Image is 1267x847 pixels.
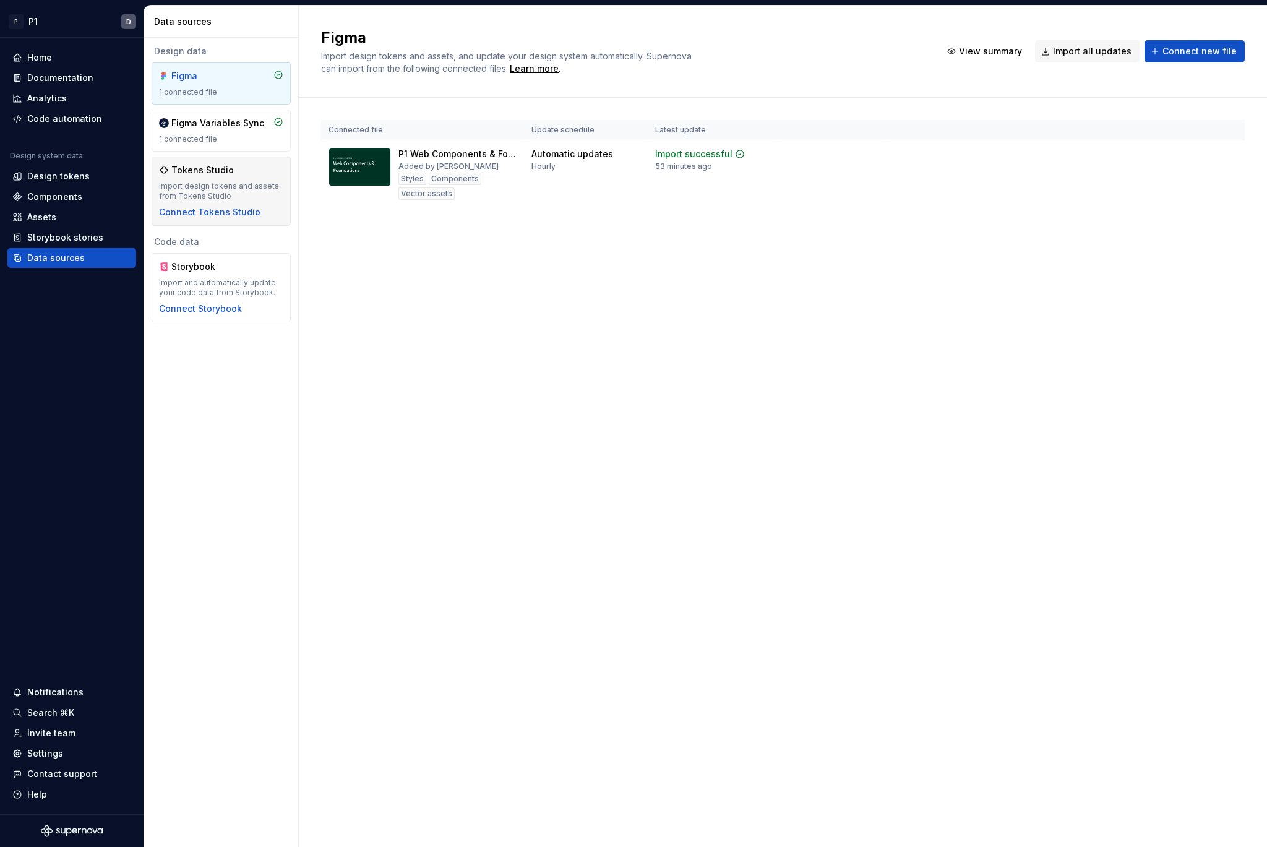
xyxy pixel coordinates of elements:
[7,187,136,207] a: Components
[28,15,38,28] div: P1
[152,45,291,58] div: Design data
[7,723,136,743] a: Invite team
[7,703,136,723] button: Search ⌘K
[171,117,264,129] div: Figma Variables Sync
[41,825,103,837] svg: Supernova Logo
[126,17,131,27] div: D
[152,110,291,152] a: Figma Variables Sync1 connected file
[531,148,613,160] div: Automatic updates
[159,181,283,201] div: Import design tokens and assets from Tokens Studio
[27,92,67,105] div: Analytics
[398,148,517,160] div: P1 Web Components & Foundations
[1145,40,1245,62] button: Connect new file
[321,120,524,140] th: Connected file
[398,173,426,185] div: Styles
[27,72,93,84] div: Documentation
[27,252,85,264] div: Data sources
[10,151,83,161] div: Design system data
[508,64,560,74] span: .
[7,785,136,804] button: Help
[2,8,141,35] button: PP1D
[152,62,291,105] a: Figma1 connected file
[27,191,82,203] div: Components
[7,109,136,129] a: Code automation
[398,187,455,200] div: Vector assets
[27,707,74,719] div: Search ⌘K
[27,170,90,183] div: Design tokens
[159,206,260,218] button: Connect Tokens Studio
[27,768,97,780] div: Contact support
[159,87,283,97] div: 1 connected file
[159,303,242,315] button: Connect Storybook
[159,278,283,298] div: Import and automatically update your code data from Storybook.
[655,161,712,171] div: 53 minutes ago
[27,211,56,223] div: Assets
[7,682,136,702] button: Notifications
[27,231,103,244] div: Storybook stories
[7,207,136,227] a: Assets
[7,248,136,268] a: Data sources
[7,166,136,186] a: Design tokens
[1035,40,1140,62] button: Import all updates
[27,113,102,125] div: Code automation
[171,70,231,82] div: Figma
[655,148,732,160] div: Import successful
[7,88,136,108] a: Analytics
[7,228,136,247] a: Storybook stories
[171,164,234,176] div: Tokens Studio
[159,134,283,144] div: 1 connected file
[429,173,481,185] div: Components
[27,51,52,64] div: Home
[154,15,293,28] div: Data sources
[531,161,556,171] div: Hourly
[27,747,63,760] div: Settings
[7,68,136,88] a: Documentation
[1053,45,1132,58] span: Import all updates
[152,253,291,322] a: StorybookImport and automatically update your code data from Storybook.Connect Storybook
[27,788,47,801] div: Help
[27,686,84,699] div: Notifications
[1162,45,1237,58] span: Connect new file
[510,62,559,75] a: Learn more
[9,14,24,29] div: P
[959,45,1022,58] span: View summary
[27,727,75,739] div: Invite team
[171,260,231,273] div: Storybook
[524,120,648,140] th: Update schedule
[648,120,776,140] th: Latest update
[321,28,926,48] h2: Figma
[941,40,1030,62] button: View summary
[152,236,291,248] div: Code data
[7,744,136,763] a: Settings
[321,51,694,74] span: Import design tokens and assets, and update your design system automatically. Supernova can impor...
[152,157,291,226] a: Tokens StudioImport design tokens and assets from Tokens StudioConnect Tokens Studio
[398,161,499,171] div: Added by [PERSON_NAME]
[7,764,136,784] button: Contact support
[7,48,136,67] a: Home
